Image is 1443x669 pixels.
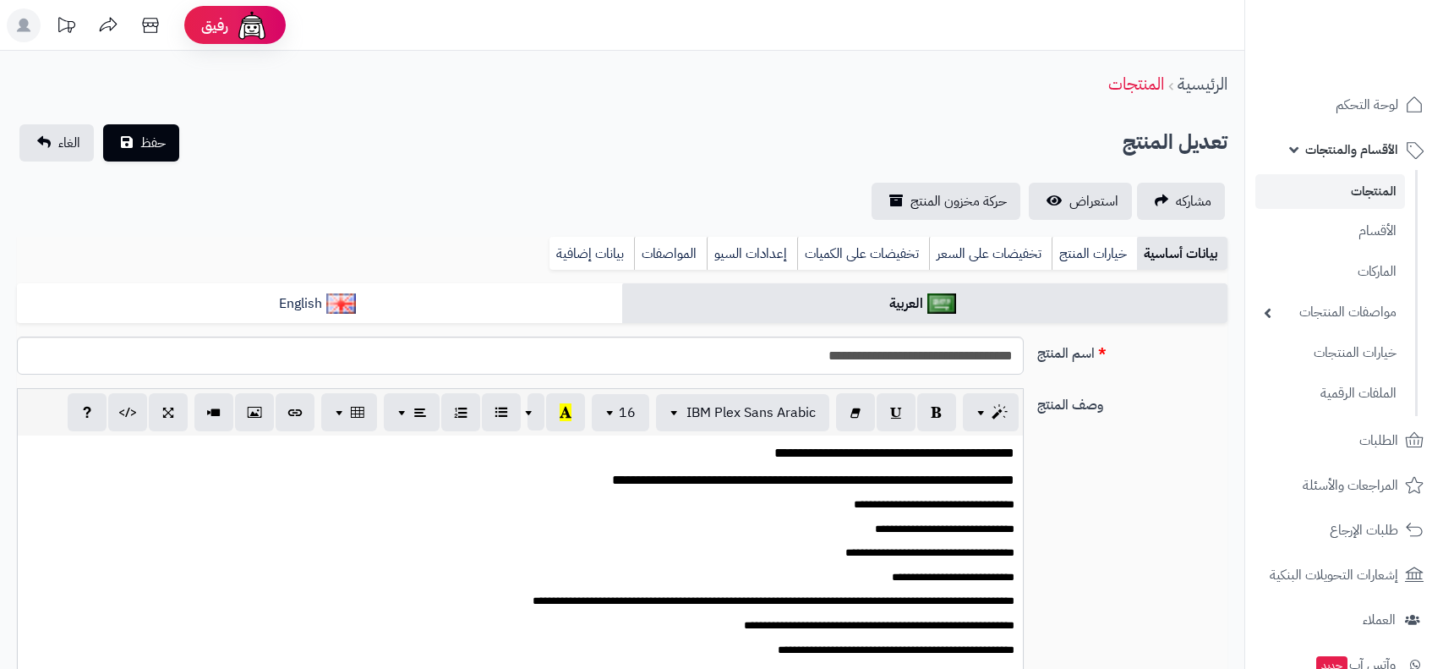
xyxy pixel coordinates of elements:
[19,124,94,162] a: الغاء
[58,133,80,153] span: الغاء
[592,394,649,431] button: 16
[1123,125,1227,160] h2: تعديل المنتج
[1255,465,1433,506] a: المراجعات والأسئلة
[707,237,797,271] a: إعدادات السيو
[549,237,634,271] a: بيانات إضافية
[1178,71,1227,96] a: الرئيسية
[656,394,829,431] button: IBM Plex Sans Arabic
[1069,191,1118,211] span: استعراض
[872,183,1020,220] a: حركة مخزون المنتج
[1030,388,1234,415] label: وصف المنتج
[1137,237,1227,271] a: بيانات أساسية
[1029,183,1132,220] a: استعراض
[1108,71,1164,96] a: المنتجات
[622,283,1227,325] a: العربية
[45,8,87,47] a: تحديثات المنصة
[797,237,929,271] a: تخفيضات على الكميات
[1255,294,1405,331] a: مواصفات المنتجات
[686,403,816,423] span: IBM Plex Sans Arabic
[1255,254,1405,290] a: الماركات
[1330,518,1398,542] span: طلبات الإرجاع
[1336,93,1398,117] span: لوحة التحكم
[1176,191,1211,211] span: مشاركه
[1255,174,1405,209] a: المنتجات
[619,403,636,423] span: 16
[1255,600,1433,640] a: العملاء
[910,191,1007,211] span: حركة مخزون المنتج
[326,293,356,314] img: English
[1303,474,1398,497] span: المراجعات والأسئلة
[17,283,622,325] a: English
[634,237,707,271] a: المواصفات
[140,133,166,153] span: حفظ
[1137,183,1225,220] a: مشاركه
[1255,555,1433,595] a: إشعارات التحويلات البنكية
[1255,420,1433,461] a: الطلبات
[235,8,269,42] img: ai-face.png
[1255,510,1433,551] a: طلبات الإرجاع
[927,293,957,314] img: العربية
[1359,429,1398,452] span: الطلبات
[1328,47,1427,83] img: logo-2.png
[1255,213,1405,250] a: الأقسام
[929,237,1052,271] a: تخفيضات على السعر
[1255,85,1433,125] a: لوحة التحكم
[1052,237,1137,271] a: خيارات المنتج
[1255,376,1405,412] a: الملفات الرقمية
[1270,563,1398,587] span: إشعارات التحويلات البنكية
[201,15,228,36] span: رفيق
[1030,337,1234,364] label: اسم المنتج
[1255,335,1405,371] a: خيارات المنتجات
[103,124,179,162] button: حفظ
[1305,138,1398,162] span: الأقسام والمنتجات
[1363,608,1396,632] span: العملاء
